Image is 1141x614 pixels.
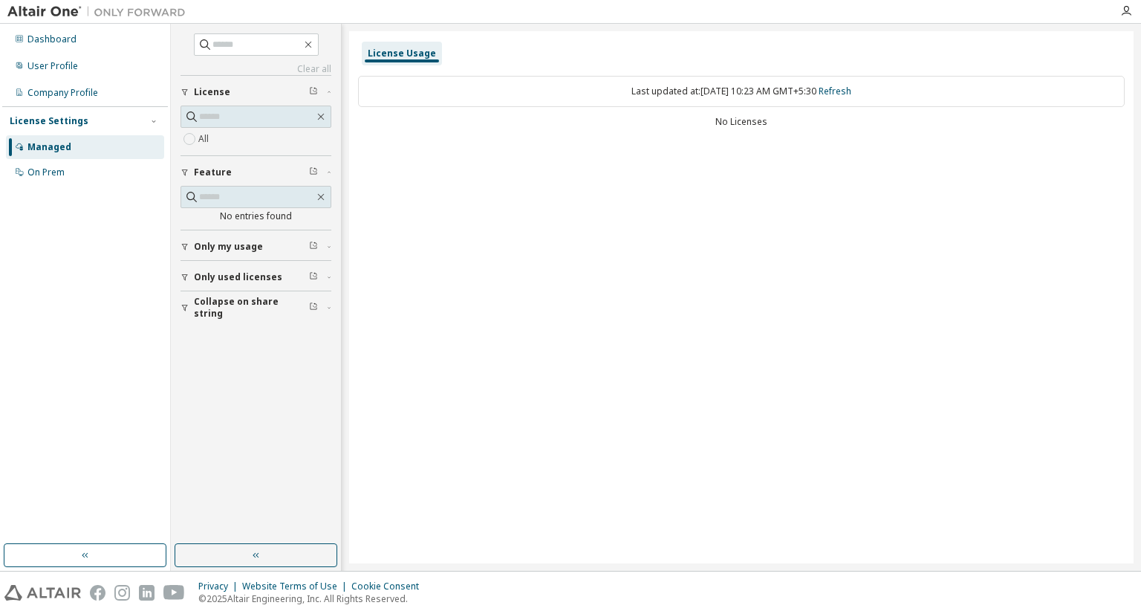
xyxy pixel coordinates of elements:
[163,585,185,601] img: youtube.svg
[198,581,242,592] div: Privacy
[7,4,193,19] img: Altair One
[139,585,155,601] img: linkedin.svg
[181,230,331,263] button: Only my usage
[4,585,81,601] img: altair_logo.svg
[368,48,436,59] div: License Usage
[181,63,331,75] a: Clear all
[351,581,428,592] div: Cookie Consent
[358,116,1125,128] div: No Licenses
[27,60,78,72] div: User Profile
[194,296,309,320] span: Collapse on share string
[90,585,105,601] img: facebook.svg
[181,156,331,189] button: Feature
[194,86,230,98] span: License
[27,87,98,99] div: Company Profile
[194,271,282,283] span: Only used licenses
[309,86,318,98] span: Clear filter
[181,261,331,294] button: Only used licenses
[309,167,318,178] span: Clear filter
[27,33,77,45] div: Dashboard
[198,592,428,605] p: © 2025 Altair Engineering, Inc. All Rights Reserved.
[198,130,212,148] label: All
[358,76,1125,107] div: Last updated at: [DATE] 10:23 AM GMT+5:30
[242,581,351,592] div: Website Terms of Use
[10,115,88,127] div: License Settings
[309,271,318,283] span: Clear filter
[27,167,65,178] div: On Prem
[181,210,331,222] div: No entries found
[27,141,71,153] div: Managed
[309,302,318,314] span: Clear filter
[181,76,331,109] button: License
[194,241,263,253] span: Only my usage
[114,585,130,601] img: instagram.svg
[181,291,331,324] button: Collapse on share string
[819,85,851,97] a: Refresh
[309,241,318,253] span: Clear filter
[194,167,232,178] span: Feature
